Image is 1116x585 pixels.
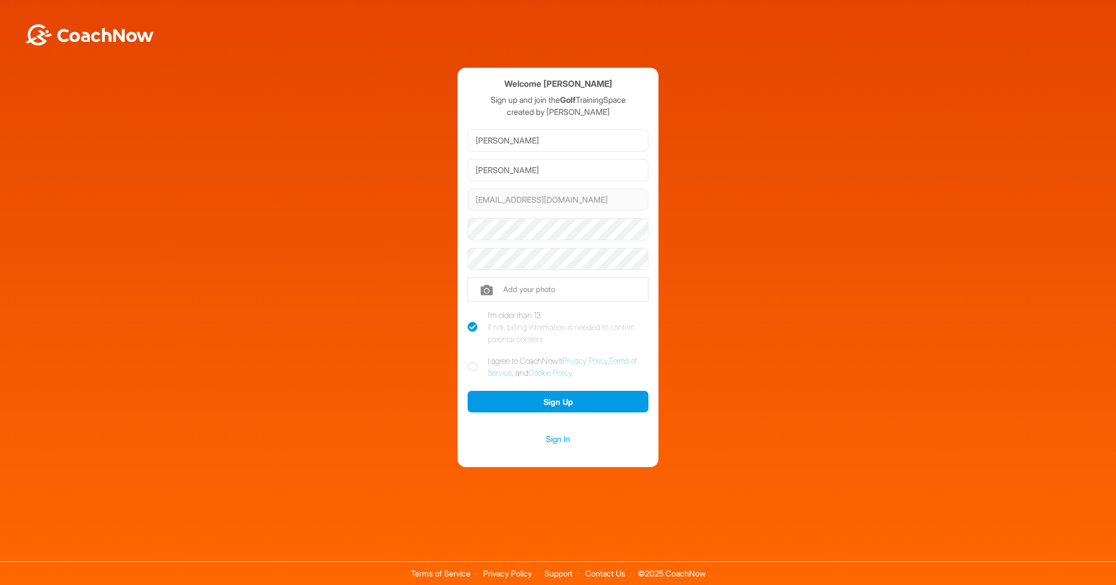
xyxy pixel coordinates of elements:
img: BwLJSsUCoWCh5upNqxVrqldRgqLPVwmV24tXu5FoVAoFEpwwqQ3VIfuoInZCoVCoTD4vwADAC3ZFMkVEQFDAAAAAElFTkSuQmCC [24,24,155,46]
label: I agree to CoachNow's , , and . [468,355,648,379]
input: Email [468,189,648,211]
a: Contact Us [585,568,625,578]
p: Sign up and join the TrainingSpace [468,94,648,106]
div: I'm older than 13 [488,309,648,345]
input: Last Name [468,159,648,181]
a: Privacy Policy [483,568,532,578]
a: Support [544,568,573,578]
a: Terms of Service [411,568,471,578]
a: Cookie Policy [528,368,572,378]
a: Sign In [468,432,648,446]
div: If not, billing information is needed to confirm parental consent. [488,321,648,345]
p: created by [PERSON_NAME] [468,106,648,118]
a: Privacy Policy [563,356,608,366]
input: First Name [468,129,648,152]
span: © 2025 CoachNow [633,562,711,577]
button: Sign Up [468,391,648,412]
h4: Welcome [PERSON_NAME] [504,78,612,90]
strong: Golf [560,95,576,105]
